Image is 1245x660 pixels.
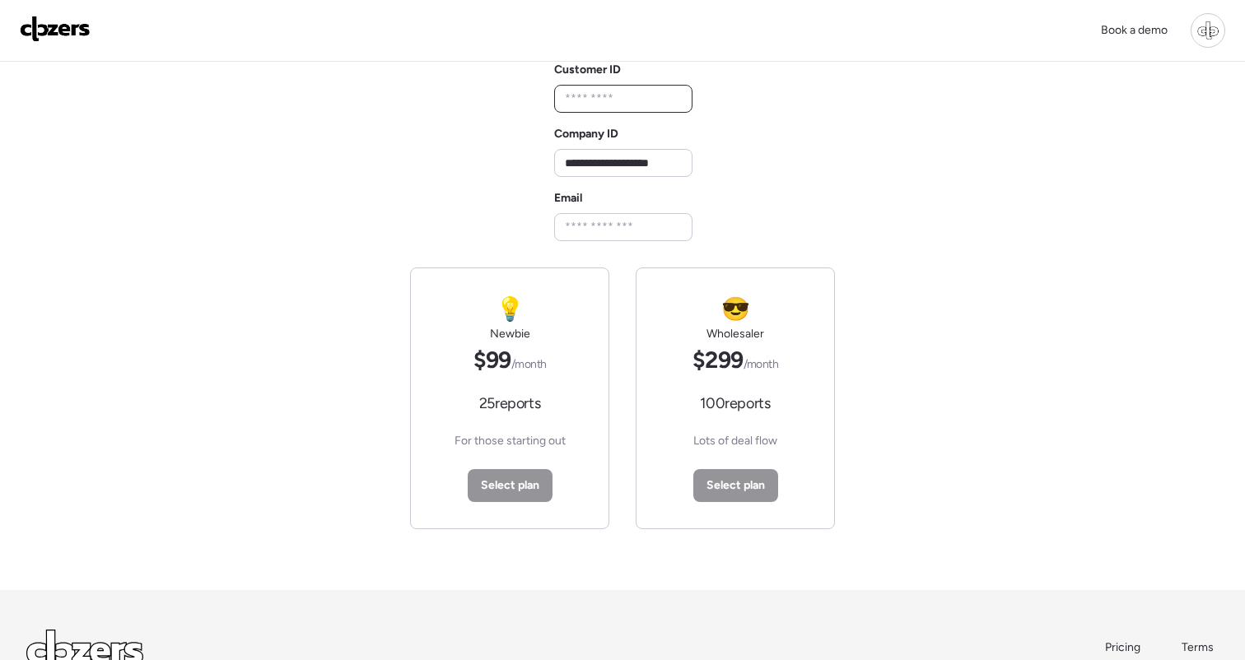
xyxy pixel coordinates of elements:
[554,63,621,77] label: Customer ID
[1105,639,1142,656] a: Pricing
[744,357,779,371] span: /month
[473,346,547,374] span: $99
[1101,23,1168,37] span: Book a demo
[692,346,778,374] span: $299
[490,326,530,342] h2: Newbie
[554,127,618,141] label: Company ID
[496,295,524,323] span: 💡
[1182,640,1214,654] span: Terms
[721,295,749,323] span: 😎
[1182,639,1219,656] a: Terms
[706,326,764,342] h2: Wholesaler
[511,357,547,371] span: /month
[20,16,91,42] img: Logo
[706,477,765,494] span: Select plan
[1105,640,1140,654] span: Pricing
[481,477,539,494] span: Select plan
[700,393,770,413] span: 100 reports
[455,433,566,449] span: For those starting out
[693,433,777,449] span: Lots of deal flow
[479,393,541,413] span: 25 reports
[554,191,582,205] label: Email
